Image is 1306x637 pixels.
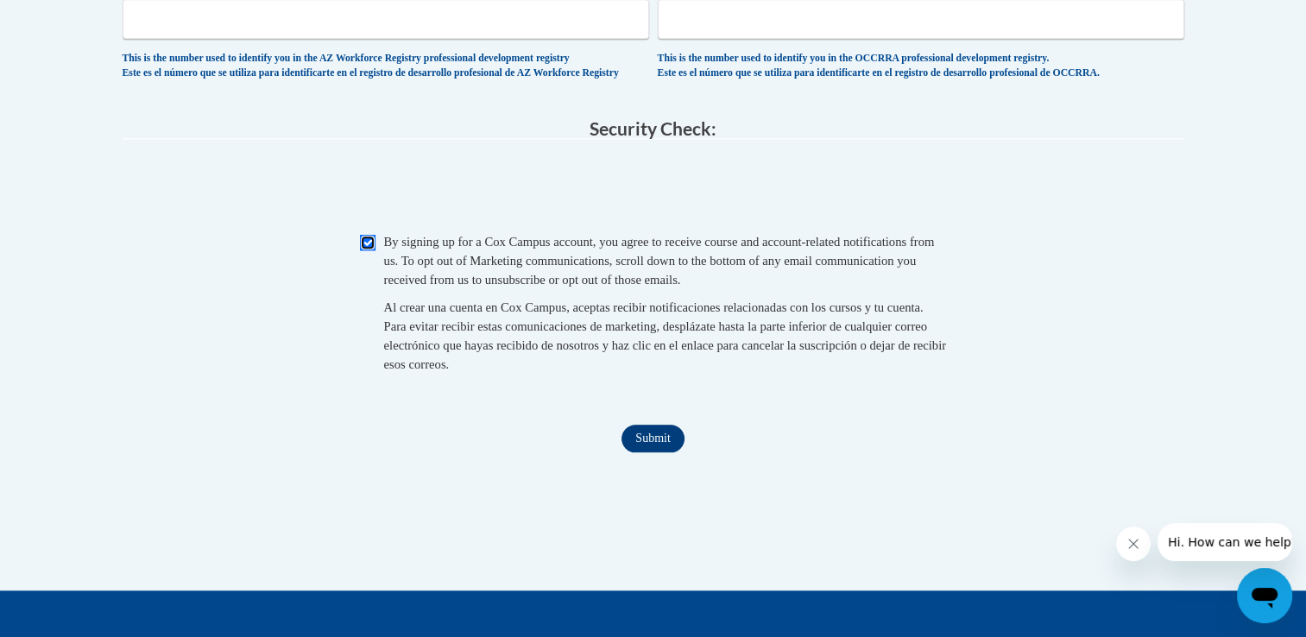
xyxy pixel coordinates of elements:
[621,425,684,452] input: Submit
[1237,568,1292,623] iframe: Button to launch messaging window
[658,52,1184,80] div: This is the number used to identify you in the OCCRRA professional development registry. Este es ...
[10,12,140,26] span: Hi. How can we help?
[522,156,785,224] iframe: reCAPTCHA
[384,235,935,287] span: By signing up for a Cox Campus account, you agree to receive course and account-related notificat...
[1116,527,1151,561] iframe: Close message
[590,117,716,139] span: Security Check:
[1158,523,1292,561] iframe: Message from company
[384,300,946,371] span: Al crear una cuenta en Cox Campus, aceptas recibir notificaciones relacionadas con los cursos y t...
[123,52,649,80] div: This is the number used to identify you in the AZ Workforce Registry professional development reg...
